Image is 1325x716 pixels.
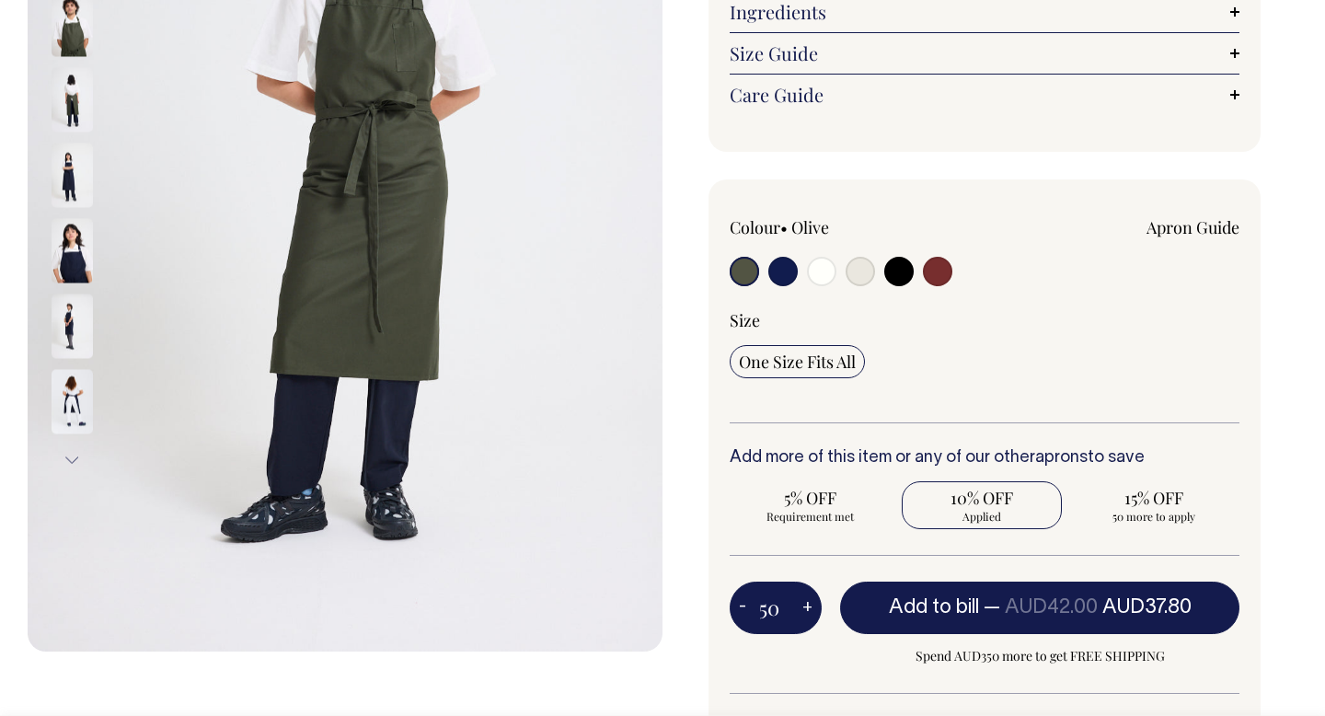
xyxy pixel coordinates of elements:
[52,67,93,132] img: olive
[739,351,856,373] span: One Size Fits All
[58,439,86,480] button: Next
[730,84,1239,106] a: Care Guide
[780,216,788,238] span: •
[840,582,1239,633] button: Add to bill —AUD42.00AUD37.80
[730,481,891,529] input: 5% OFF Requirement met
[889,598,979,617] span: Add to bill
[793,590,822,627] button: +
[730,1,1239,23] a: Ingredients
[791,216,829,238] label: Olive
[1146,216,1239,238] a: Apron Guide
[52,294,93,358] img: dark-navy
[739,487,881,509] span: 5% OFF
[1035,450,1088,466] a: aprons
[911,487,1054,509] span: 10% OFF
[730,309,1239,331] div: Size
[52,218,93,283] img: dark-navy
[730,449,1239,468] h6: Add more of this item or any of our other to save
[730,590,755,627] button: -
[730,345,865,378] input: One Size Fits All
[840,645,1239,667] span: Spend AUD350 more to get FREE SHIPPING
[1102,598,1192,617] span: AUD37.80
[911,509,1054,524] span: Applied
[52,143,93,207] img: dark-navy
[730,216,934,238] div: Colour
[739,509,881,524] span: Requirement met
[1073,481,1234,529] input: 15% OFF 50 more to apply
[984,598,1192,617] span: —
[730,42,1239,64] a: Size Guide
[1005,598,1098,617] span: AUD42.00
[902,481,1063,529] input: 10% OFF Applied
[1082,509,1225,524] span: 50 more to apply
[1082,487,1225,509] span: 15% OFF
[52,369,93,433] img: dark-navy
